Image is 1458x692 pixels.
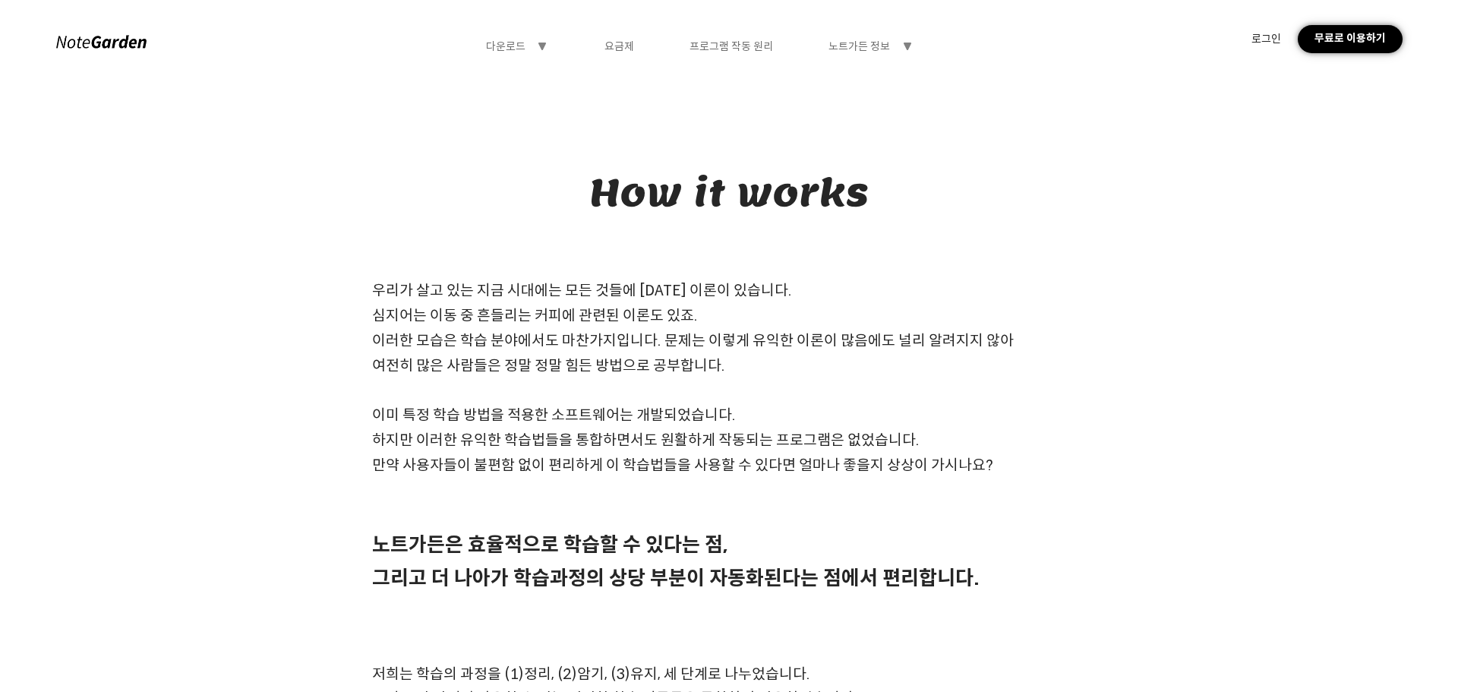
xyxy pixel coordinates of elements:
[372,278,1085,303] div: 우리가 살고 있는 지금 시대에는 모든 것들에 [DATE] 이론이 있습니다.
[372,403,1085,428] div: 이미 특정 학습 방법을 적용한 소프트웨어는 개발되었습니다.
[372,453,1085,478] div: 만약 사용자들이 불편함 없이 편리하게 이 학습법들을 사용할 수 있다면 얼마나 좋을지 상상이 가시나요?
[372,303,1085,328] div: 심지어는 이동 중 흔들리는 커피에 관련된 이론도 있죠.
[1251,32,1281,46] div: 로그인
[690,39,773,53] div: 프로그램 작동 원리
[828,39,890,53] div: 노트가든 정보
[1298,25,1402,53] div: 무료로 이용하기
[372,428,1085,453] div: 하지만 이러한 유익한 학습법들을 통합하면서도 원활하게 작동되는 프로그램은 없었습니다.
[372,528,1085,561] div: 노트가든은 효율적으로 학습할 수 있다는 점,
[589,161,869,224] div: How it works
[372,353,1085,378] div: 여전히 많은 사람들은 정말 정말 힘든 방법으로 공부합니다.
[372,561,1085,595] div: 그리고 더 나아가 학습과정의 상당 부분이 자동화된다는 점에서 편리합니다.
[486,39,525,53] div: 다운로드
[372,662,1085,687] div: 저희는 학습의 과정을 (1)정리, (2)암기, (3)유지, 세 단계로 나누었습니다.
[372,328,1085,353] div: 이러한 모습은 학습 분야에서도 마찬가지입니다. 문제는 이렇게 유익한 이론이 많음에도 널리 알려지지 않아
[604,39,634,53] div: 요금제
